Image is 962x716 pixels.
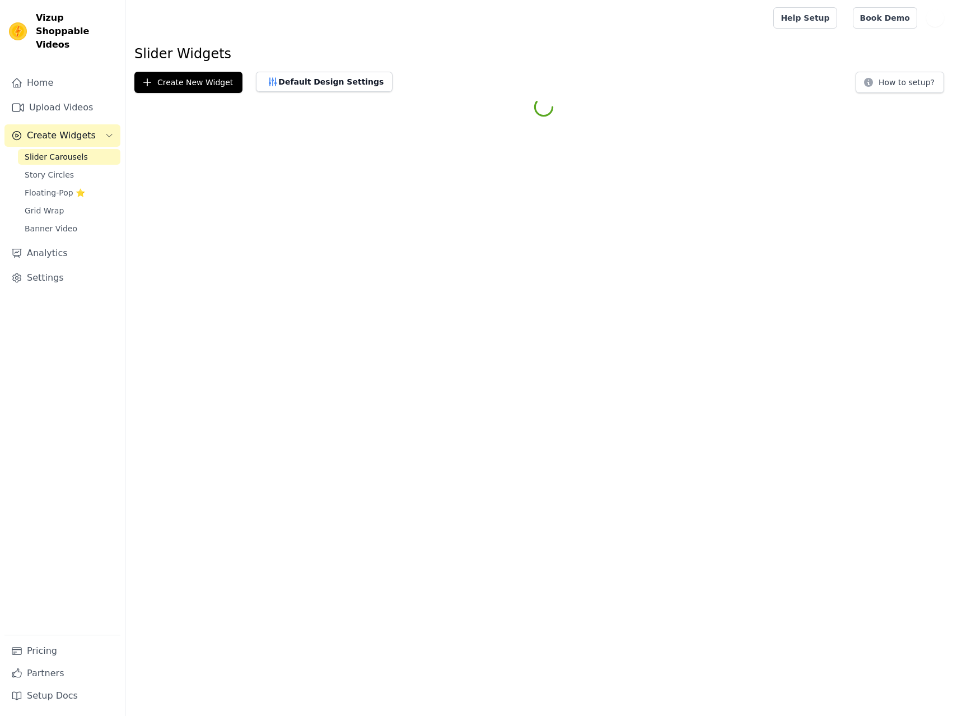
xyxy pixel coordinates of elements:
[853,7,917,29] a: Book Demo
[856,72,944,93] button: How to setup?
[134,72,242,93] button: Create New Widget
[25,151,88,162] span: Slider Carousels
[256,72,393,92] button: Default Design Settings
[4,242,120,264] a: Analytics
[134,45,953,63] h1: Slider Widgets
[4,96,120,119] a: Upload Videos
[25,169,74,180] span: Story Circles
[4,685,120,707] a: Setup Docs
[18,167,120,183] a: Story Circles
[27,129,96,142] span: Create Widgets
[4,124,120,147] button: Create Widgets
[25,223,77,234] span: Banner Video
[4,640,120,662] a: Pricing
[9,22,27,40] img: Vizup
[4,662,120,685] a: Partners
[36,11,116,52] span: Vizup Shoppable Videos
[25,205,64,216] span: Grid Wrap
[18,203,120,218] a: Grid Wrap
[4,267,120,289] a: Settings
[25,187,85,198] span: Floating-Pop ⭐
[773,7,837,29] a: Help Setup
[4,72,120,94] a: Home
[18,221,120,236] a: Banner Video
[18,149,120,165] a: Slider Carousels
[18,185,120,201] a: Floating-Pop ⭐
[856,80,944,90] a: How to setup?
